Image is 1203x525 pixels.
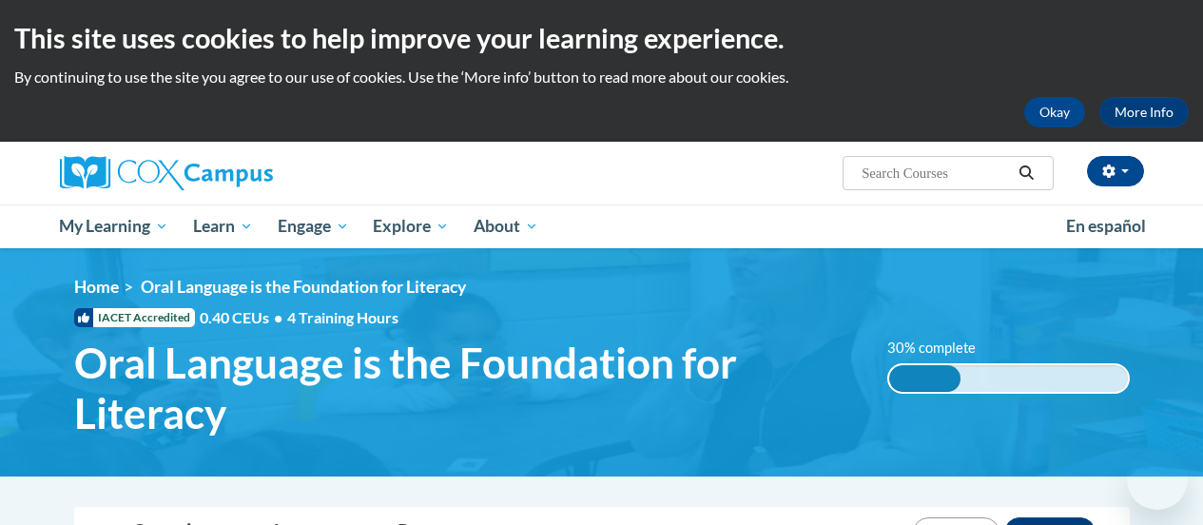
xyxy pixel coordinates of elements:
[278,215,349,238] span: Engage
[193,215,253,238] span: Learn
[1066,216,1146,236] span: En español
[14,19,1189,57] h2: This site uses cookies to help improve your learning experience.
[265,204,361,248] a: Engage
[373,215,449,238] span: Explore
[1127,449,1188,510] iframe: Button to launch messaging window
[1024,97,1085,127] button: Okay
[48,204,182,248] a: My Learning
[60,156,402,190] a: Cox Campus
[889,365,960,392] div: 30% complete
[887,338,997,359] label: 30% complete
[181,204,265,248] a: Learn
[287,308,398,326] span: 4 Training Hours
[74,338,859,438] span: Oral Language is the Foundation for Literacy
[74,277,119,297] a: Home
[141,277,466,297] span: Oral Language is the Foundation for Literacy
[59,215,168,238] span: My Learning
[1087,156,1144,186] button: Account Settings
[60,156,273,190] img: Cox Campus
[200,307,287,328] span: 0.40 CEUs
[860,162,1012,185] input: Search Courses
[360,204,461,248] a: Explore
[1012,162,1040,185] button: Search
[1054,206,1158,246] a: En español
[46,204,1158,248] div: Main menu
[1099,97,1189,127] a: More Info
[14,67,1189,87] p: By continuing to use the site you agree to our use of cookies. Use the ‘More info’ button to read...
[461,204,551,248] a: About
[74,308,195,327] span: IACET Accredited
[274,308,282,326] span: •
[474,215,538,238] span: About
